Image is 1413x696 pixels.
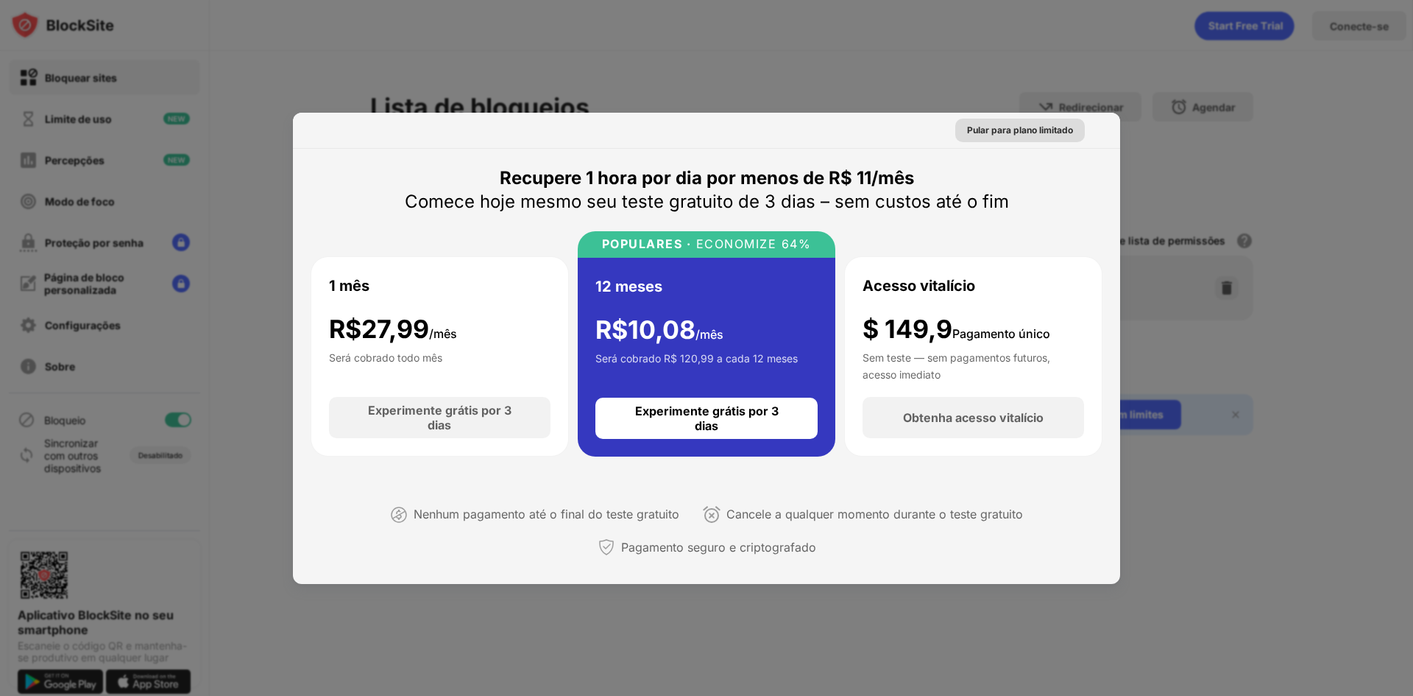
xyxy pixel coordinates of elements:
[703,506,720,524] img: cancelar a qualquer momento
[329,351,442,364] font: Será cobrado todo mês
[329,314,361,344] font: R$
[863,351,1050,380] font: Sem teste — sem pagamentos futuros, acesso imediato
[635,404,779,433] font: Experimente grátis por 3 dias
[903,410,1044,425] font: Obtenha acesso vitalício
[863,277,975,295] font: Acesso vitalício
[621,540,816,555] font: Pagamento seguro e criptografado
[405,191,1009,212] font: Comece hoje mesmo seu teste gratuito de 3 dias – sem custos até o fim
[595,352,798,365] font: Será cobrado R$ 120,99 a cada 12 meses
[602,236,692,251] font: POPULARES ·
[695,327,723,342] font: /mês
[414,507,679,521] font: Nenhum pagamento até o final do teste gratuito
[863,314,952,344] font: $ 149,9
[952,326,1050,341] font: Pagamento único
[500,167,914,189] font: Recupere 1 hora por dia por menos de R$ 11/mês
[390,506,408,524] img: não pagando
[967,124,1073,136] font: Pular para plano limitado
[726,507,1023,521] font: Cancele a qualquer momento durante o teste gratuito
[329,277,369,295] font: 1 mês
[696,236,812,251] font: ECONOMIZE 64%
[595,314,628,345] font: R$
[368,403,511,432] font: Experimente grátis por 3 dias
[361,314,429,344] font: 27,99
[628,314,695,345] font: 10,08
[598,538,615,556] img: pagamento seguro
[429,326,457,341] font: /mês
[595,278,662,295] font: 12 meses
